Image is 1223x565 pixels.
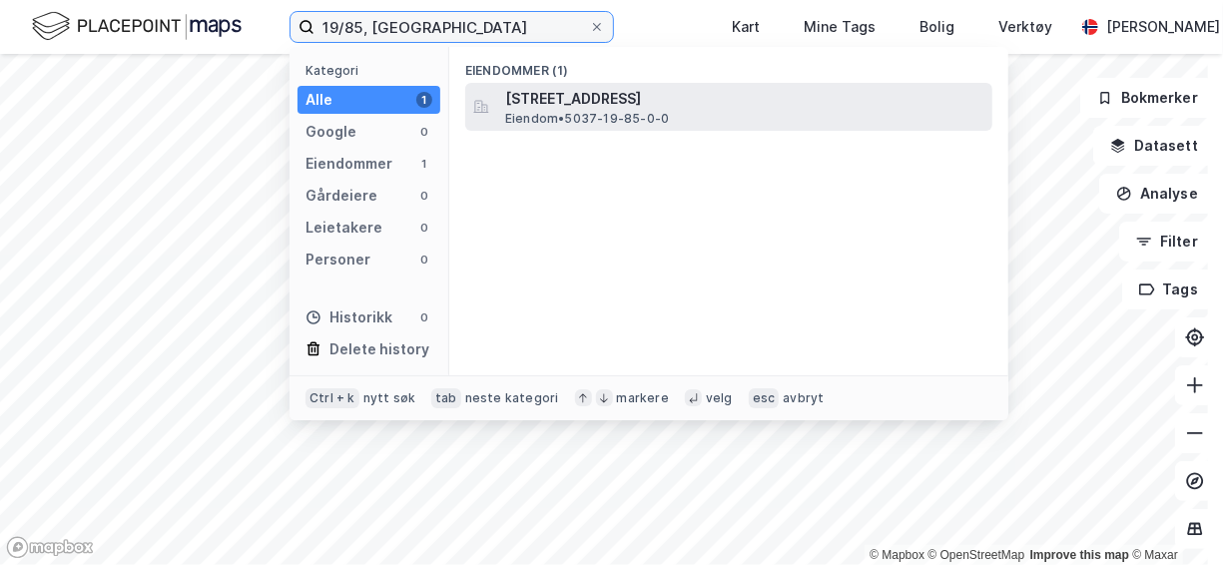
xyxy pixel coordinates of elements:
div: Google [306,120,356,144]
button: Filter [1119,222,1215,262]
div: 0 [416,124,432,140]
div: Leietakere [306,216,382,240]
div: Gårdeiere [306,184,377,208]
span: [STREET_ADDRESS] [505,87,984,111]
button: Analyse [1099,174,1215,214]
div: markere [617,390,669,406]
div: 1 [416,92,432,108]
div: Verktøy [998,15,1052,39]
div: 1 [416,156,432,172]
div: neste kategori [465,390,559,406]
div: Eiendommer [306,152,392,176]
div: Delete history [329,337,429,361]
input: Søk på adresse, matrikkel, gårdeiere, leietakere eller personer [314,12,589,42]
a: Improve this map [1030,548,1129,562]
div: Kart [732,15,760,39]
div: 0 [416,252,432,268]
div: [PERSON_NAME] [1106,15,1220,39]
div: Bolig [919,15,954,39]
img: logo.f888ab2527a4732fd821a326f86c7f29.svg [32,9,242,44]
div: Ctrl + k [306,388,359,408]
div: 0 [416,220,432,236]
div: esc [749,388,780,408]
div: 0 [416,309,432,325]
div: Mine Tags [804,15,876,39]
button: Bokmerker [1080,78,1215,118]
div: Historikk [306,305,392,329]
a: Mapbox [870,548,924,562]
div: avbryt [783,390,824,406]
div: tab [431,388,461,408]
span: Eiendom • 5037-19-85-0-0 [505,111,669,127]
div: Personer [306,248,370,272]
div: Alle [306,88,332,112]
button: Datasett [1093,126,1215,166]
button: Tags [1122,270,1215,309]
div: velg [706,390,733,406]
div: Kategori [306,63,440,78]
div: nytt søk [363,390,416,406]
iframe: Chat Widget [1123,469,1223,565]
div: 0 [416,188,432,204]
a: OpenStreetMap [928,548,1025,562]
div: Kontrollprogram for chat [1123,469,1223,565]
div: Eiendommer (1) [449,47,1008,83]
a: Mapbox homepage [6,536,94,559]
